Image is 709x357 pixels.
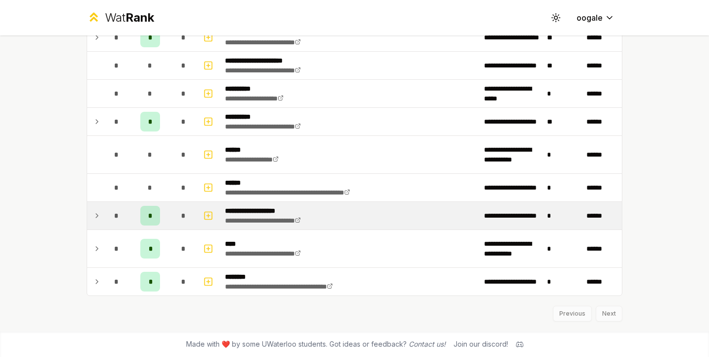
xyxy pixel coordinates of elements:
span: Made with ❤️ by some UWaterloo students. Got ideas or feedback? [186,339,446,349]
span: Rank [126,10,154,25]
a: WatRank [87,10,154,26]
div: Join our discord! [453,339,508,349]
button: oogale [569,9,622,27]
div: Wat [105,10,154,26]
span: oogale [577,12,603,24]
a: Contact us! [409,340,446,348]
